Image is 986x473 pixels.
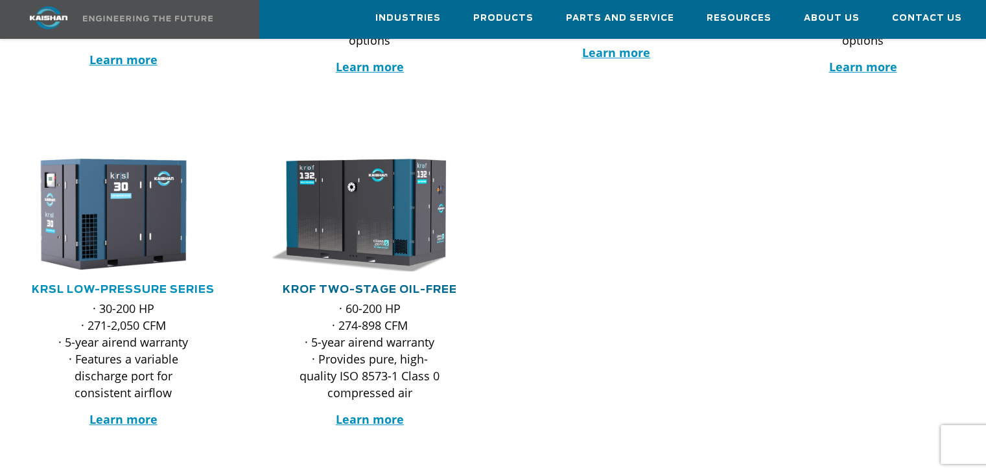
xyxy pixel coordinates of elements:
span: Products [473,11,534,26]
a: Learn more [89,411,158,427]
a: Industries [375,1,441,36]
img: krsl30 [11,156,217,273]
a: Learn more [582,45,650,60]
img: krof132 [257,156,463,273]
img: Engineering the future [83,16,213,21]
span: Contact Us [892,11,962,26]
a: Products [473,1,534,36]
span: Industries [375,11,441,26]
a: KROF TWO-STAGE OIL-FREE [283,284,457,295]
a: Learn more [89,52,158,67]
span: About Us [804,11,860,26]
a: Parts and Service [566,1,674,36]
a: KRSL Low-Pressure Series [32,284,215,295]
p: · 60-200 HP · 274-898 CFM · 5-year airend warranty · Provides pure, high-quality ISO 8573-1 Class... [293,300,446,401]
div: krsl30 [21,156,226,273]
a: Resources [707,1,771,36]
div: krof132 [267,156,472,273]
span: Parts and Service [566,11,674,26]
p: · 30-200 HP · 271-2,050 CFM · 5-year airend warranty · Features a variable discharge port for con... [47,300,200,401]
a: Learn more [336,411,404,427]
a: Learn more [336,59,404,75]
a: Contact Us [892,1,962,36]
a: About Us [804,1,860,36]
a: Learn more [828,59,897,75]
span: Resources [707,11,771,26]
